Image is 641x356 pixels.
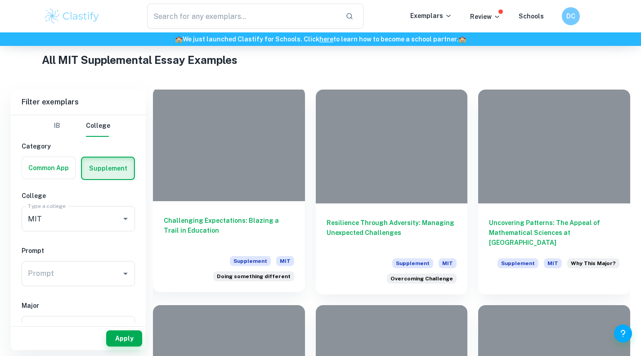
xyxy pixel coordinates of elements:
[106,330,142,347] button: Apply
[119,212,132,225] button: Open
[175,36,183,43] span: 🏫
[46,115,110,137] div: Filter type choice
[119,322,132,335] button: Open
[544,258,562,268] span: MIT
[470,12,501,22] p: Review
[571,259,616,267] span: Why This Major?
[86,115,110,137] button: College
[46,115,68,137] button: IB
[22,141,135,151] h6: Category
[164,216,294,245] h6: Challenging Expectations: Blazing a Trail in Education
[22,301,135,311] h6: Major
[567,258,619,274] div: What field of study appeals to you the most right now? (Note: Applicants select from a drop-down ...
[153,90,305,294] a: Challenging Expectations: Blazing a Trail in EducationSupplementMITWhile some reach their goals f...
[614,324,632,342] button: Help and Feedback
[28,202,65,210] label: Type a college
[489,218,619,248] h6: Uncovering Patterns: The Appeal of Mathematical Sciences at [GEOGRAPHIC_DATA]
[22,157,75,179] button: Common App
[316,90,468,294] a: Resilience Through Adversity: Managing Unexpected ChallengesSupplementMITHow did you manage a sit...
[562,7,580,25] button: DC
[392,258,433,268] span: Supplement
[498,258,538,268] span: Supplement
[390,275,453,283] span: Overcoming Challenge
[458,36,466,43] span: 🏫
[82,158,134,179] button: Supplement
[478,90,630,294] a: Uncovering Patterns: The Appeal of Mathematical Sciences at [GEOGRAPHIC_DATA]SupplementMITWhat fi...
[213,271,294,281] div: While some reach their goals following well-trodden paths, others blaze their own trails achievin...
[410,11,452,21] p: Exemplars
[44,7,101,25] img: Clastify logo
[327,218,457,248] h6: Resilience Through Adversity: Managing Unexpected Challenges
[22,191,135,201] h6: College
[565,11,576,21] h6: DC
[439,258,457,268] span: MIT
[11,90,146,115] h6: Filter exemplars
[276,256,294,266] span: MIT
[217,272,291,280] span: Doing something different
[319,36,333,43] a: here
[2,34,639,44] h6: We just launched Clastify for Schools. Click to learn how to become a school partner.
[230,256,271,266] span: Supplement
[519,13,544,20] a: Schools
[22,246,135,256] h6: Prompt
[119,267,132,280] button: Open
[387,274,457,284] div: How did you manage a situation or challenge that you didn’t expect? What did you learn from it?
[42,52,599,68] h1: All MIT Supplemental Essay Examples
[147,4,339,29] input: Search for any exemplars...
